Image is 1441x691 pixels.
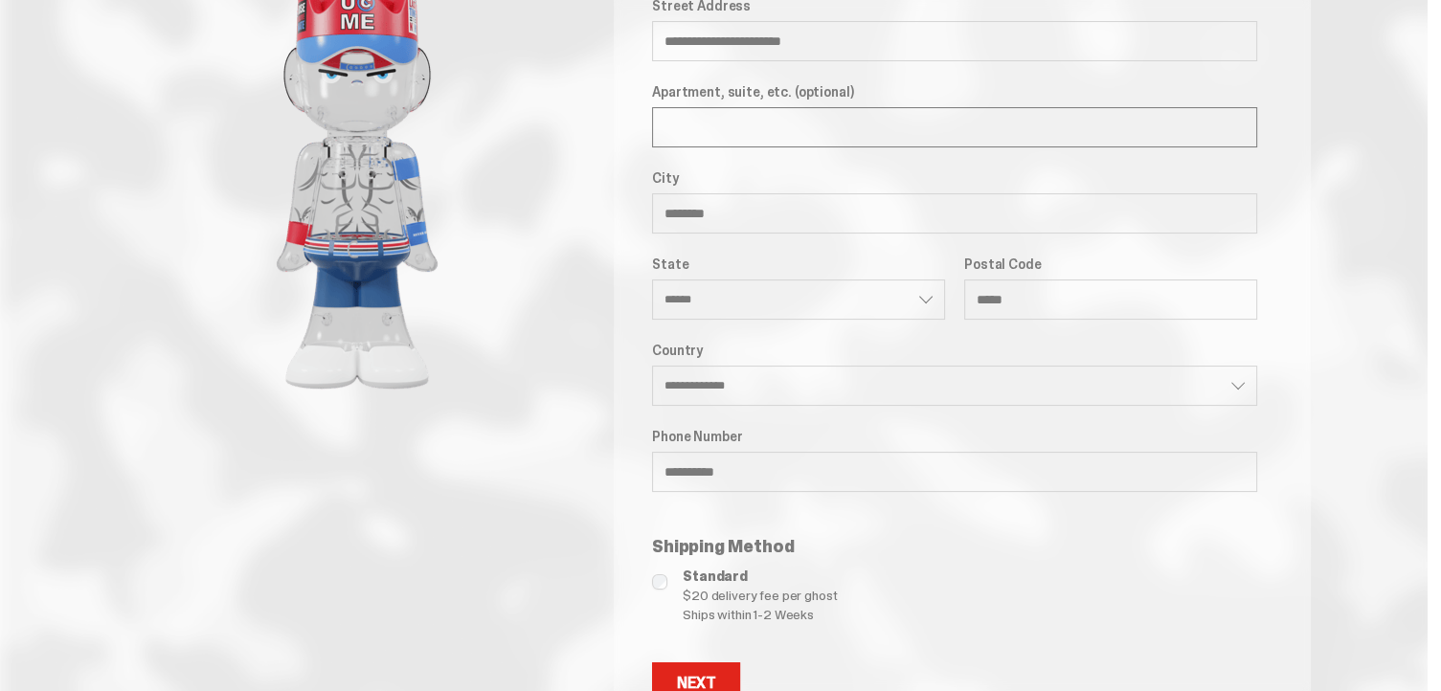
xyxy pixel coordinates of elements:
[683,605,1257,624] span: Ships within 1-2 Weeks
[652,256,945,272] label: State
[964,256,1257,272] label: Postal Code
[683,586,1257,605] span: $20 delivery fee per ghost
[652,429,1257,444] label: Phone Number
[677,676,715,691] div: Next
[652,170,1257,186] label: City
[652,84,1257,100] label: Apartment, suite, etc. (optional)
[683,567,1257,586] span: Standard
[652,538,1257,555] p: Shipping Method
[652,343,1257,358] label: Country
